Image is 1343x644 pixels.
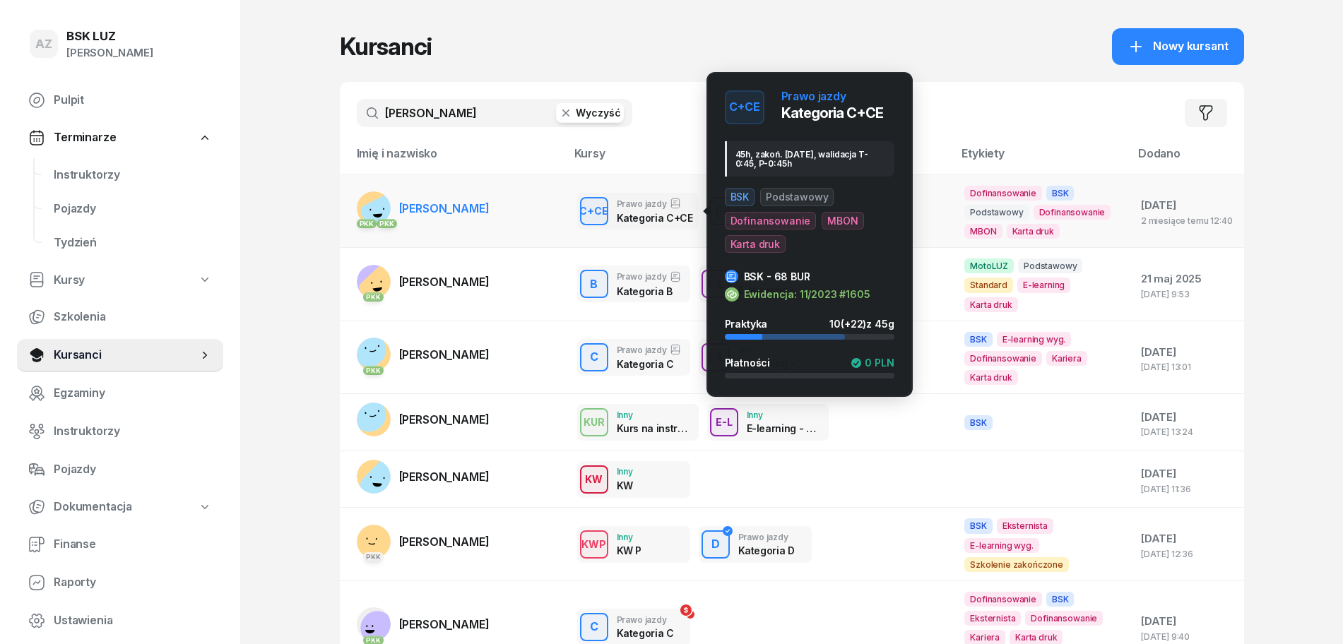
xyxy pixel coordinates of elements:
div: Kurs na instruktora [617,422,690,434]
div: E-L [702,348,730,366]
span: Pojazdy [54,200,212,218]
div: BSK - 68 BUR [744,270,810,282]
span: Instruktorzy [54,166,212,184]
span: Tydzień [54,234,212,252]
div: Prawo jazdy [617,271,681,282]
div: 2 miesiące temu 12:40 [1141,216,1233,225]
a: Egzaminy [17,376,223,410]
div: Prawo jazdy [617,344,681,355]
span: Instruktorzy [54,422,212,441]
button: C [580,613,608,641]
div: D [706,532,726,556]
span: Dofinansowanie [964,592,1042,607]
a: Raporty [17,566,223,600]
div: Inny [747,410,820,419]
div: Inny [617,410,690,419]
div: Prawo jazdy [781,90,846,102]
span: MotoLUZ [964,258,1014,273]
a: Dokumentacja [17,491,223,523]
span: Nowy kursant [1153,37,1228,56]
div: Kategoria B [617,285,681,297]
span: AZ [35,38,52,50]
h1: Kursanci [340,34,432,59]
a: PKKPKK[PERSON_NAME] [357,191,490,225]
button: C+CE [725,90,764,124]
div: PKK [363,366,384,375]
span: MBON [964,224,1002,239]
div: [DATE] [1141,465,1233,483]
a: [PERSON_NAME] [357,460,490,494]
span: Podstawowy [760,188,834,205]
span: [PERSON_NAME] [399,275,490,289]
div: Prawo jazdy [617,198,690,209]
div: PKK [357,219,377,228]
button: Wyczyść [556,103,624,123]
span: E-learning wyg. [997,332,1072,347]
span: Terminarze [54,129,116,147]
span: Standard [964,278,1013,292]
span: Pulpit [54,91,212,109]
div: [DATE] 9:53 [1141,290,1233,299]
span: [PERSON_NAME] [399,201,490,215]
div: PKK [377,219,397,228]
a: PKK[PERSON_NAME] [357,525,490,559]
button: E-L [702,343,730,371]
span: Szkolenie zakończone [964,557,1069,572]
div: PKK [363,292,384,302]
span: Praktyka [725,318,768,330]
button: KWP [580,530,608,559]
span: E-learning [1017,278,1070,292]
span: [PERSON_NAME] [399,347,490,362]
span: MBON [822,212,863,229]
a: Pojazdy [42,192,223,226]
div: 21 maj 2025 [1141,270,1233,288]
span: Karta druk [725,235,786,253]
th: Dodano [1130,144,1244,174]
div: Kategoria C [617,627,674,639]
a: Szkolenia [17,300,223,334]
span: Pojazdy [54,460,212,479]
span: Dofinansowanie [1025,611,1103,626]
a: PKK[PERSON_NAME] [357,338,490,371]
span: BSK [964,518,993,533]
span: BSK [1046,592,1075,607]
a: Instruktorzy [17,415,223,448]
div: KW [617,479,633,491]
th: Etykiety [953,144,1130,174]
input: Szukaj [357,99,632,127]
div: C [584,615,604,639]
div: [DATE] [1141,612,1233,631]
span: BSK [964,415,993,430]
div: PKK [363,552,384,561]
div: [DATE] 11:36 [1141,484,1233,494]
th: Imię i nazwisko [340,144,566,174]
span: BSK [964,332,993,347]
a: Tydzień [42,226,223,260]
div: Kategoria D [738,544,795,556]
div: BSK LUZ [66,30,153,42]
div: KW [579,470,608,488]
span: E-learning wyg. [964,538,1039,553]
span: Eksternista [964,611,1021,626]
button: C+CE [580,197,608,225]
a: Nowy kursant [1112,28,1243,65]
span: Dofinansowanie [725,212,817,229]
button: KUR [580,408,608,436]
span: Kursanci [54,346,198,364]
span: Ustawienia [54,612,212,630]
a: Terminarze [17,121,223,154]
a: Pulpit [17,83,223,117]
div: KW P [617,544,642,556]
span: [PERSON_NAME] [399,535,490,549]
span: Karta druk [964,370,1017,385]
button: D [702,530,730,559]
div: C+CE [723,95,766,119]
div: E-L [710,413,738,431]
a: Kursanci [17,338,223,372]
a: Ustawienia [17,604,223,638]
a: Pojazdy [17,453,223,487]
span: Podstawowy [1018,258,1082,273]
div: 45h, zakoń. [DATE], walidacja T-0:45, P-0:45h [725,141,894,177]
div: Kategoria C+CE [617,212,690,224]
span: Karta druk [1007,224,1060,239]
